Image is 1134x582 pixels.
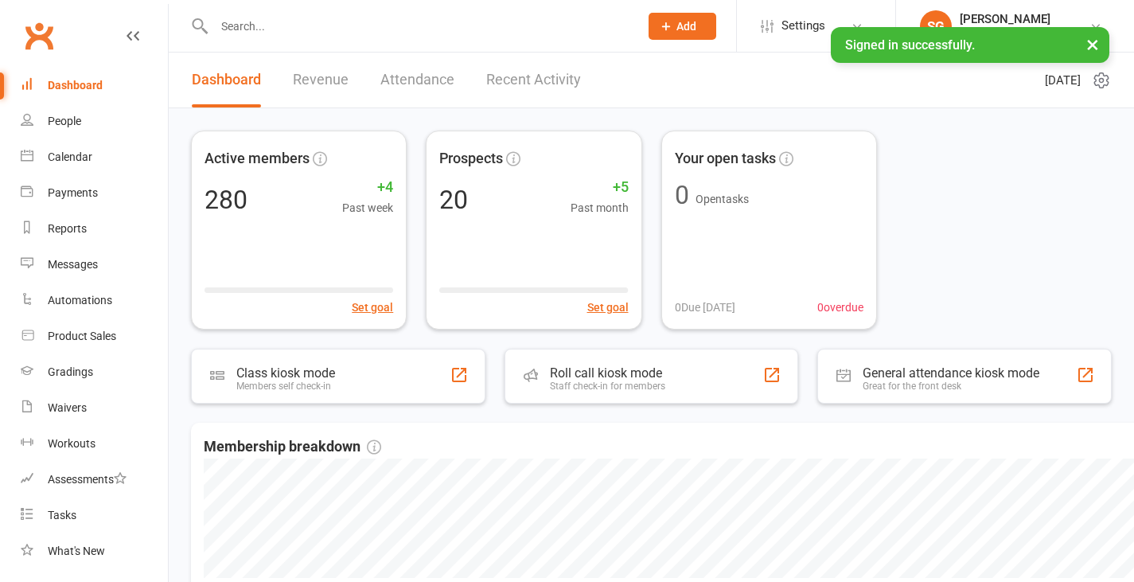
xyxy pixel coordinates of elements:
[48,115,81,127] div: People
[209,15,628,37] input: Search...
[380,53,454,107] a: Attendance
[192,53,261,107] a: Dashboard
[21,175,168,211] a: Payments
[48,473,127,486] div: Assessments
[571,176,629,199] span: +5
[236,365,335,381] div: Class kiosk mode
[21,462,168,498] a: Assessments
[204,436,381,459] span: Membership breakdown
[439,147,503,170] span: Prospects
[21,354,168,390] a: Gradings
[845,37,975,53] span: Signed in successfully.
[1045,71,1081,90] span: [DATE]
[649,13,716,40] button: Add
[352,299,393,316] button: Set goal
[863,365,1039,381] div: General attendance kiosk mode
[21,533,168,569] a: What's New
[920,10,952,42] div: SG
[205,147,310,170] span: Active members
[48,401,87,414] div: Waivers
[550,381,665,392] div: Staff check-in for members
[236,381,335,392] div: Members self check-in
[48,186,98,199] div: Payments
[48,150,92,163] div: Calendar
[439,187,468,213] div: 20
[960,12,1050,26] div: [PERSON_NAME]
[960,26,1050,41] div: Edge Martial Arts
[571,199,629,217] span: Past month
[19,16,59,56] a: Clubworx
[21,68,168,104] a: Dashboard
[48,294,112,307] div: Automations
[675,182,689,208] div: 0
[817,299,863,316] span: 0 overdue
[21,318,168,354] a: Product Sales
[21,104,168,139] a: People
[587,299,629,316] button: Set goal
[48,437,95,450] div: Workouts
[21,283,168,318] a: Automations
[676,20,696,33] span: Add
[48,258,98,271] div: Messages
[342,199,393,217] span: Past week
[342,176,393,199] span: +4
[486,53,581,107] a: Recent Activity
[48,509,76,521] div: Tasks
[675,147,776,170] span: Your open tasks
[696,193,749,205] span: Open tasks
[863,381,1039,392] div: Great for the front desk
[21,426,168,462] a: Workouts
[48,365,93,378] div: Gradings
[21,211,168,247] a: Reports
[21,390,168,426] a: Waivers
[21,139,168,175] a: Calendar
[781,8,825,44] span: Settings
[48,330,116,342] div: Product Sales
[675,299,735,316] span: 0 Due [DATE]
[48,222,87,235] div: Reports
[48,79,103,92] div: Dashboard
[1078,27,1107,61] button: ×
[21,498,168,533] a: Tasks
[21,247,168,283] a: Messages
[293,53,349,107] a: Revenue
[205,187,247,213] div: 280
[550,365,665,381] div: Roll call kiosk mode
[48,545,105,557] div: What's New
